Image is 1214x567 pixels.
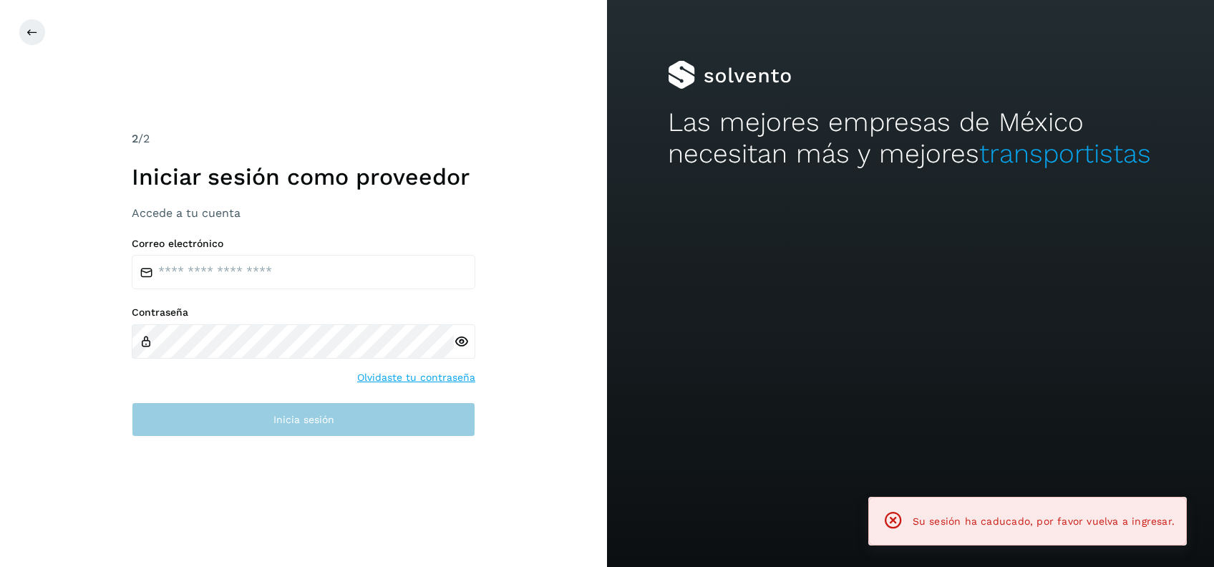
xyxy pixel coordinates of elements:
[132,163,475,190] h1: Iniciar sesión como proveedor
[913,515,1175,527] span: Su sesión ha caducado, por favor vuelva a ingresar.
[357,370,475,385] a: Olvidaste tu contraseña
[668,107,1153,170] h2: Las mejores empresas de México necesitan más y mejores
[979,138,1151,169] span: transportistas
[132,402,475,437] button: Inicia sesión
[132,132,138,145] span: 2
[132,306,475,319] label: Contraseña
[273,415,334,425] span: Inicia sesión
[132,238,475,250] label: Correo electrónico
[132,130,475,147] div: /2
[132,206,475,220] h3: Accede a tu cuenta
